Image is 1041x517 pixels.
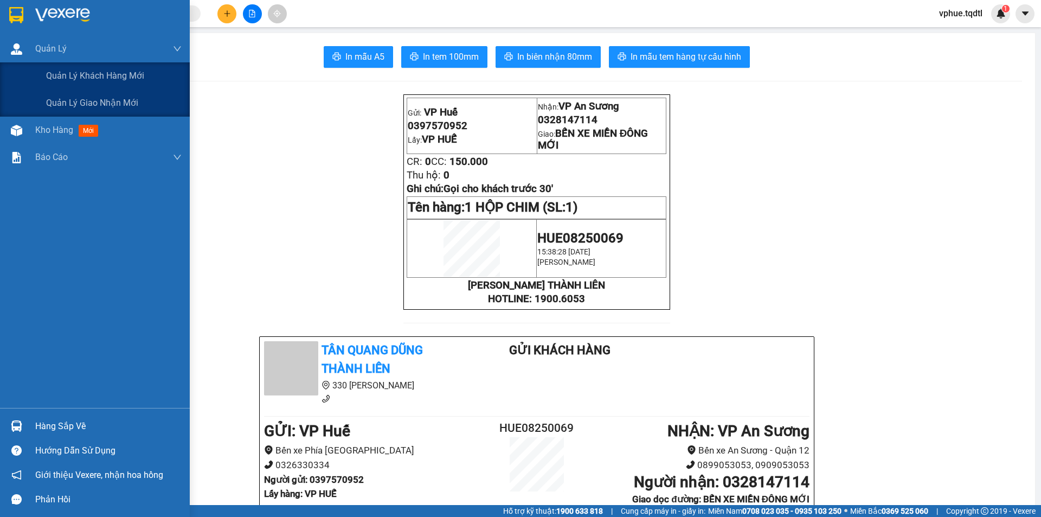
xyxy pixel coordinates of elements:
[11,420,22,432] img: warehouse-icon
[223,10,231,17] span: plus
[408,106,536,118] p: Gửi:
[35,150,68,164] span: Báo cáo
[634,473,809,491] b: Người nhận : 0328147114
[264,379,466,392] li: 330 [PERSON_NAME]
[9,7,23,23] img: logo-vxr
[538,127,648,151] span: BẾN XE MIỀN ĐÔNG MỚI
[11,470,22,480] span: notification
[632,494,809,505] b: Giao dọc đường: BẾN XE MIỀN ĐÔNG MỚI
[35,492,182,508] div: Phản hồi
[173,44,182,53] span: down
[11,43,22,55] img: warehouse-icon
[882,507,928,515] strong: 0369 525 060
[618,52,626,62] span: printer
[537,258,595,266] span: [PERSON_NAME]
[844,509,847,513] span: ⚪️
[431,156,447,168] span: CC:
[322,394,330,403] span: phone
[46,69,144,82] span: Quản lý khách hàng mới
[1002,5,1010,12] sup: 1
[264,445,273,455] span: environment
[566,200,577,215] span: 1)
[509,343,611,357] b: Gửi khách hàng
[422,133,457,145] span: VP HUẾ
[408,136,457,144] span: Lấy:
[264,443,491,458] li: Bến xe Phía [GEOGRAPHIC_DATA]
[611,505,613,517] span: |
[686,460,695,469] span: phone
[631,50,741,63] span: In mẫu tem hàng tự cấu hình
[609,46,750,68] button: printerIn mẫu tem hàng tự cấu hình
[468,279,605,291] strong: [PERSON_NAME] THÀNH LIÊN
[538,114,597,126] span: 0328147114
[11,125,22,136] img: warehouse-icon
[424,106,458,118] span: VP Huế
[35,42,67,55] span: Quản Lý
[11,445,22,456] span: question-circle
[35,418,182,435] div: Hàng sắp về
[264,488,337,499] b: Lấy hàng : VP HUẾ
[264,460,273,469] span: phone
[407,156,422,168] span: CR:
[996,9,1006,18] img: icon-new-feature
[930,7,991,20] span: vphue.tqdtl
[1004,5,1007,12] span: 1
[264,422,350,440] b: GỬI : VP Huế
[35,443,182,459] div: Hướng dẫn sử dụng
[407,169,441,181] span: Thu hộ:
[503,505,603,517] span: Hỗ trợ kỹ thuật:
[11,152,22,163] img: solution-icon
[264,458,491,473] li: 0326330334
[538,130,648,150] span: Giao:
[517,50,592,63] span: In biên nhận 80mm
[936,505,938,517] span: |
[850,505,928,517] span: Miền Bắc
[687,445,696,455] span: environment
[264,474,364,485] b: Người gửi : 0397570952
[488,293,585,305] strong: HOTLINE: 1900.6053
[324,46,393,68] button: printerIn mẫu A5
[11,494,22,505] span: message
[35,468,163,482] span: Giới thiệu Vexere, nhận hoa hồng
[217,4,236,23] button: plus
[444,183,553,195] span: Gọi cho khách trước 30'
[425,156,431,168] span: 0
[981,507,988,515] span: copyright
[537,231,624,246] span: HUE08250069
[79,125,98,137] span: mới
[322,381,330,390] span: environment
[322,343,423,376] b: Tân Quang Dũng Thành Liên
[465,200,577,215] span: 1 HỘP CHIM (SL:
[273,10,281,17] span: aim
[248,10,256,17] span: file-add
[496,46,601,68] button: printerIn biên nhận 80mm
[423,50,479,63] span: In tem 100mm
[401,46,487,68] button: printerIn tem 100mm
[1020,9,1030,18] span: caret-down
[407,183,553,195] span: Ghi chú:
[408,200,577,215] span: Tên hàng:
[708,505,841,517] span: Miền Nam
[556,507,603,515] strong: 1900 633 818
[46,96,138,110] span: Quản lý giao nhận mới
[558,100,619,112] span: VP An Sương
[538,100,666,112] p: Nhận:
[173,153,182,162] span: down
[408,120,467,132] span: 0397570952
[504,52,513,62] span: printer
[582,458,809,473] li: 0899053053, 0909053053
[35,125,73,135] span: Kho hàng
[345,50,384,63] span: In mẫu A5
[742,507,841,515] strong: 0708 023 035 - 0935 103 250
[332,52,341,62] span: printer
[537,247,590,256] span: 15:38:28 [DATE]
[491,419,582,437] h2: HUE08250069
[444,169,449,181] span: 0
[449,156,488,168] span: 150.000
[243,4,262,23] button: file-add
[667,422,809,440] b: NHẬN : VP An Sương
[621,505,705,517] span: Cung cấp máy in - giấy in:
[410,52,419,62] span: printer
[582,443,809,458] li: Bến xe An Sương - Quận 12
[268,4,287,23] button: aim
